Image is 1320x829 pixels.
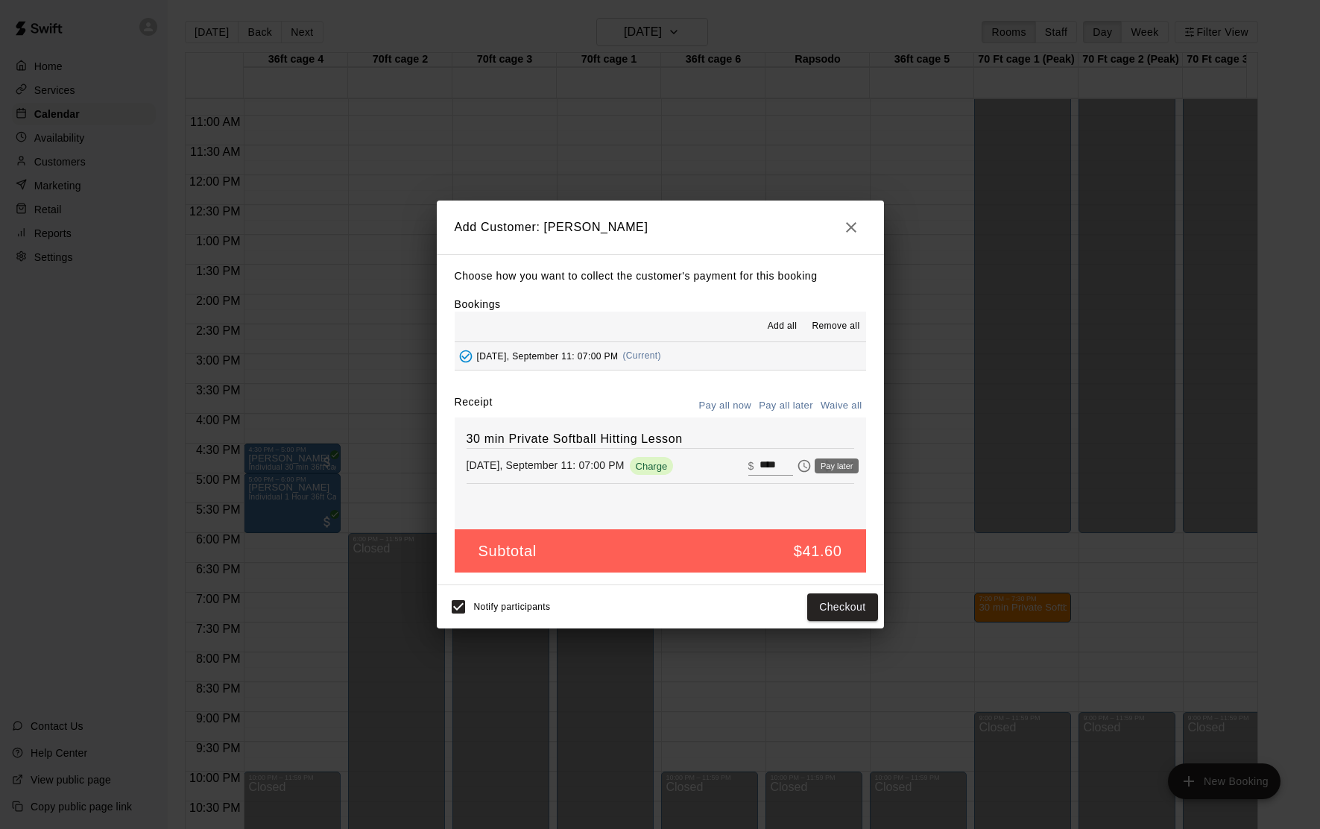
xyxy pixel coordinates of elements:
[477,350,619,361] span: [DATE], September 11: 07:00 PM
[807,593,877,621] button: Checkout
[838,455,860,477] button: Remove
[437,201,884,254] h2: Add Customer: [PERSON_NAME]
[806,315,865,338] button: Remove all
[455,298,501,310] label: Bookings
[812,319,859,334] span: Remove all
[695,394,756,417] button: Pay all now
[455,267,866,286] p: Choose how you want to collect the customer's payment for this booking
[455,342,866,370] button: Added - Collect Payment[DATE], September 11: 07:00 PM(Current)
[467,429,854,449] h6: 30 min Private Softball Hitting Lesson
[479,541,537,561] h5: Subtotal
[815,458,859,473] div: Pay later
[768,319,798,334] span: Add all
[794,541,842,561] h5: $41.60
[455,345,477,368] button: Added - Collect Payment
[622,350,661,361] span: (Current)
[630,461,674,472] span: Charge
[474,602,551,613] span: Notify participants
[793,458,815,471] span: Pay later
[755,394,817,417] button: Pay all later
[817,394,866,417] button: Waive all
[455,394,493,417] label: Receipt
[467,458,625,473] p: [DATE], September 11: 07:00 PM
[748,458,754,473] p: $
[758,315,806,338] button: Add all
